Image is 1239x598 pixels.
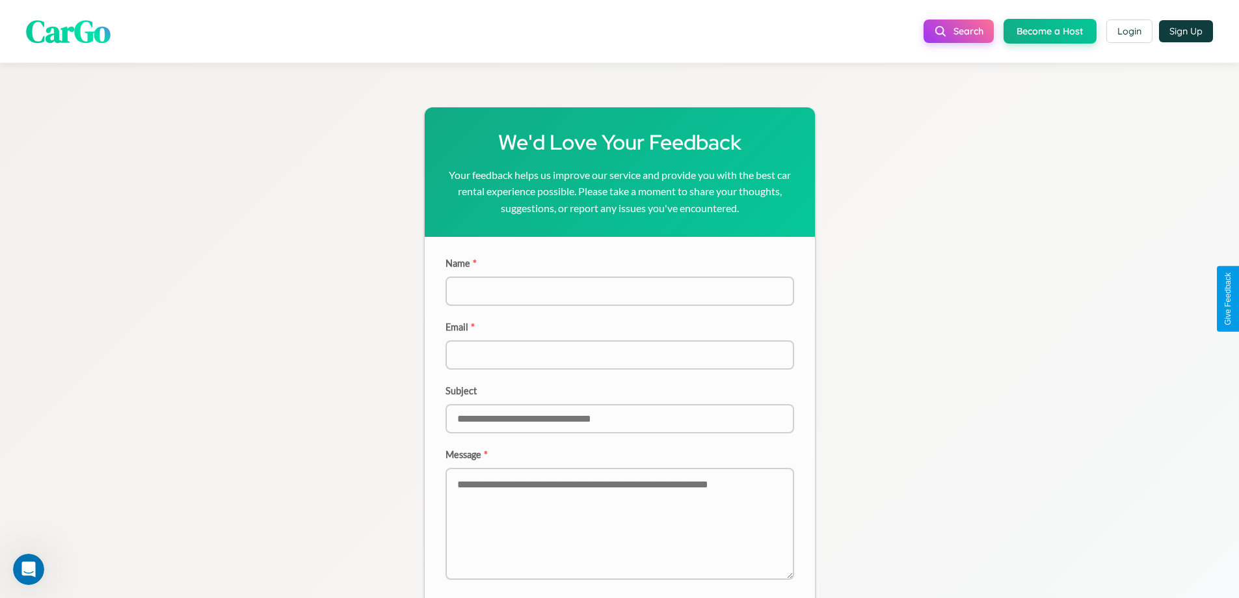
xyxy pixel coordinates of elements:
button: Login [1106,20,1152,43]
div: Give Feedback [1223,273,1232,325]
button: Become a Host [1004,19,1097,44]
span: Search [953,25,983,37]
label: Name [446,258,794,269]
h1: We'd Love Your Feedback [446,128,794,156]
p: Your feedback helps us improve our service and provide you with the best car rental experience po... [446,167,794,217]
label: Subject [446,385,794,396]
label: Message [446,449,794,460]
label: Email [446,321,794,333]
iframe: Intercom live chat [13,554,44,585]
button: Search [924,20,994,43]
span: CarGo [26,10,111,53]
button: Sign Up [1159,20,1213,42]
